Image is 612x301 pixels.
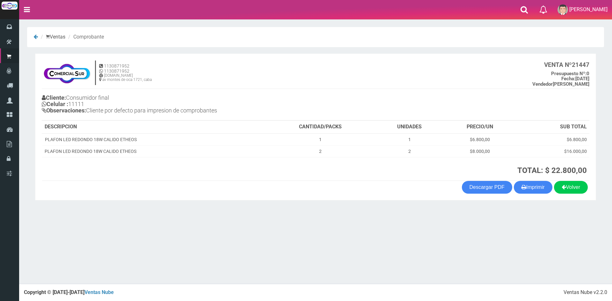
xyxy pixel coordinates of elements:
strong: TOTAL: $ 22.800,00 [517,166,587,175]
a: Volver [554,181,588,194]
strong: VENTA Nº [544,61,572,68]
li: Comprobante [67,33,104,41]
a: Descargar PDF [462,181,512,194]
th: UNIDADES [375,121,444,133]
img: Logo grande [2,2,18,10]
th: PRECIO/UN [444,121,516,133]
b: 0 [551,71,589,76]
button: Imprimir [514,181,552,194]
h4: Consumidor final 11111 Cliente por defecto para impresion de comprobantes [42,93,316,117]
b: Cliente: [42,94,66,101]
b: [PERSON_NAME] [532,81,589,87]
div: Ventas Nube v2.2.0 [564,289,607,296]
td: $6.800,00 [516,133,589,146]
img: User Image [557,4,568,15]
td: 2 [266,145,375,157]
b: 21447 [544,61,589,68]
h6: [DOMAIN_NAME] av montes de oca 1721, caba [99,74,152,82]
span: [PERSON_NAME] [569,6,608,12]
b: [DATE] [561,76,589,82]
td: PLAFON LED REDONDO 18W CALIDO ETHEOS [42,133,266,146]
td: 1 [266,133,375,146]
th: SUB TOTAL [516,121,589,133]
td: PLAFON LED REDONDO 18W CALIDO ETHEOS [42,145,266,157]
b: Celular : [42,101,68,107]
img: f695dc5f3a855ddc19300c990e0c55a2.jpg [42,60,92,86]
td: 1 [375,133,444,146]
th: DESCRIPCION [42,121,266,133]
a: Ventas Nube [84,289,114,295]
strong: Fecha: [561,76,575,82]
strong: Copyright © [DATE]-[DATE] [24,289,114,295]
h5: 1130871952 1130871952 [99,64,152,74]
td: 2 [375,145,444,157]
td: $6.800,00 [444,133,516,146]
th: CANTIDAD/PACKS [266,121,375,133]
strong: Presupuesto Nº: [551,71,586,76]
strong: Vendedor [532,81,553,87]
b: Observaciones: [42,107,86,114]
td: $8.000,00 [444,145,516,157]
td: $16.000,00 [516,145,589,157]
li: Ventas [39,33,65,41]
